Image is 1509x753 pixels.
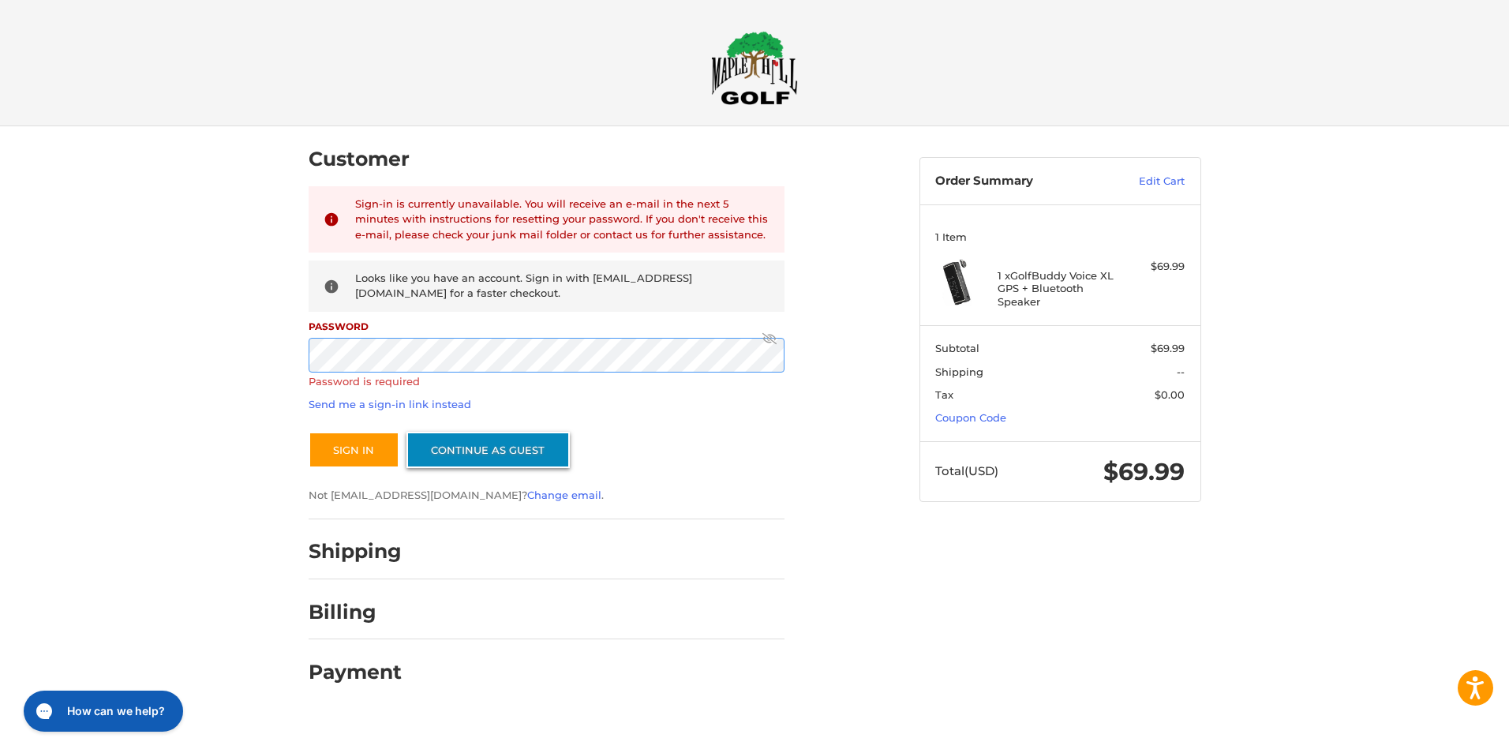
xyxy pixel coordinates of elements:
a: Edit Cart [1105,174,1185,189]
span: Looks like you have an account. Sign in with [EMAIL_ADDRESS][DOMAIN_NAME] for a faster checkout. [355,272,692,300]
div: Sign-in is currently unavailable. You will receive an e-mail in the next 5 minutes with instructi... [355,197,769,243]
h3: Order Summary [935,174,1105,189]
h2: Shipping [309,539,402,564]
button: Sign In [309,432,399,468]
span: Subtotal [935,342,979,354]
h3: 1 Item [935,230,1185,243]
div: $69.99 [1122,259,1185,275]
span: Total (USD) [935,463,998,478]
span: $69.99 [1151,342,1185,354]
span: $0.00 [1155,388,1185,401]
h4: 1 x GolfBuddy Voice XL GPS + Bluetooth Speaker [998,269,1118,308]
label: Password [309,320,784,334]
p: Not [EMAIL_ADDRESS][DOMAIN_NAME]? . [309,488,784,504]
span: -- [1177,365,1185,378]
h2: Customer [309,147,410,171]
iframe: Gorgias live chat messenger [16,685,188,737]
img: Maple Hill Golf [711,31,798,105]
span: Shipping [935,365,983,378]
a: Change email [527,489,601,501]
label: Password is required [309,375,784,388]
a: Continue as guest [406,432,570,468]
h2: Payment [309,660,402,684]
h2: Billing [309,600,401,624]
span: Tax [935,388,953,401]
span: $69.99 [1103,457,1185,486]
a: Send me a sign-in link instead [309,398,471,410]
a: Coupon Code [935,411,1006,424]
